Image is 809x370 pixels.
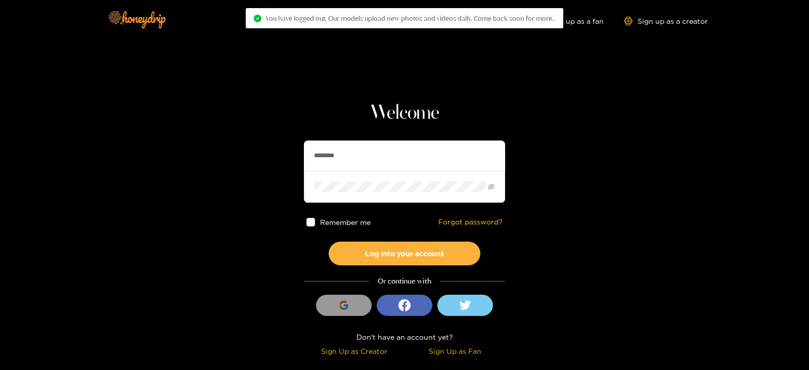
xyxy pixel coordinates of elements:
div: Or continue with [304,275,505,287]
div: Sign Up as Creator [306,345,402,357]
div: Sign Up as Fan [407,345,503,357]
span: Remember me [320,218,371,226]
a: Sign up as a fan [534,17,604,25]
a: Forgot password? [438,218,503,226]
span: eye-invisible [488,183,495,190]
span: check-circle [254,15,261,22]
button: Log into your account [329,242,480,265]
a: Sign up as a creator [624,17,708,25]
div: Don't have an account yet? [304,331,505,343]
h1: Welcome [304,101,505,125]
span: You have logged out. Our models upload new photos and videos daily. Come back soon for more.. [265,14,555,22]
